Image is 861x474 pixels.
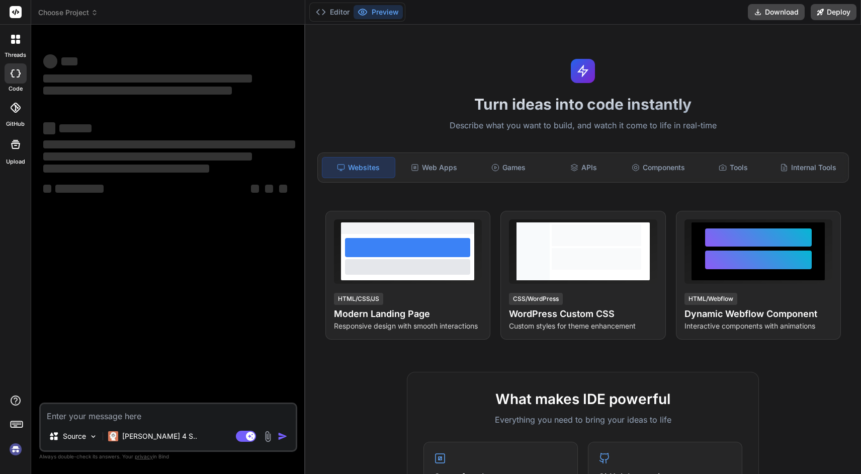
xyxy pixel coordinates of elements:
img: signin [7,441,24,458]
h4: Modern Landing Page [334,307,482,321]
span: ‌ [61,57,77,65]
div: HTML/Webflow [684,293,737,305]
img: Pick Models [89,432,98,441]
div: Internal Tools [771,157,844,178]
p: Interactive components with animations [684,321,833,331]
label: Upload [6,157,25,166]
div: Web Apps [397,157,470,178]
span: ‌ [251,185,259,193]
span: ‌ [55,185,104,193]
p: Source [63,431,86,441]
p: Describe what you want to build, and watch it come to life in real-time [311,119,855,132]
img: Claude 4 Sonnet [108,431,118,441]
span: Choose Project [38,8,98,18]
label: threads [5,51,26,59]
span: privacy [135,453,153,459]
img: icon [278,431,288,441]
button: Preview [354,5,403,19]
button: Editor [312,5,354,19]
h1: Turn ideas into code instantly [311,95,855,113]
div: APIs [547,157,620,178]
span: ‌ [43,87,232,95]
label: GitHub [6,120,25,128]
button: Deploy [811,4,856,20]
div: Games [472,157,545,178]
div: Websites [322,157,396,178]
p: Custom styles for theme enhancement [509,321,657,331]
span: ‌ [43,74,252,83]
span: ‌ [43,152,252,161]
label: code [9,85,23,93]
h2: What makes IDE powerful [423,388,742,410]
p: Responsive design with smooth interactions [334,321,482,331]
span: ‌ [43,165,209,173]
button: Download [748,4,805,20]
span: ‌ [43,185,51,193]
div: Components [622,157,695,178]
span: ‌ [265,185,273,193]
h4: Dynamic Webflow Component [684,307,833,321]
span: ‌ [59,124,92,132]
p: [PERSON_NAME] 4 S.. [122,431,197,441]
span: ‌ [43,54,57,68]
p: Everything you need to bring your ideas to life [423,414,742,426]
p: Always double-check its answers. Your in Bind [39,452,297,461]
span: ‌ [279,185,287,193]
div: CSS/WordPress [509,293,563,305]
h4: WordPress Custom CSS [509,307,657,321]
span: ‌ [43,140,295,148]
div: Tools [697,157,769,178]
img: attachment [262,431,274,442]
div: HTML/CSS/JS [334,293,383,305]
span: ‌ [43,122,55,134]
